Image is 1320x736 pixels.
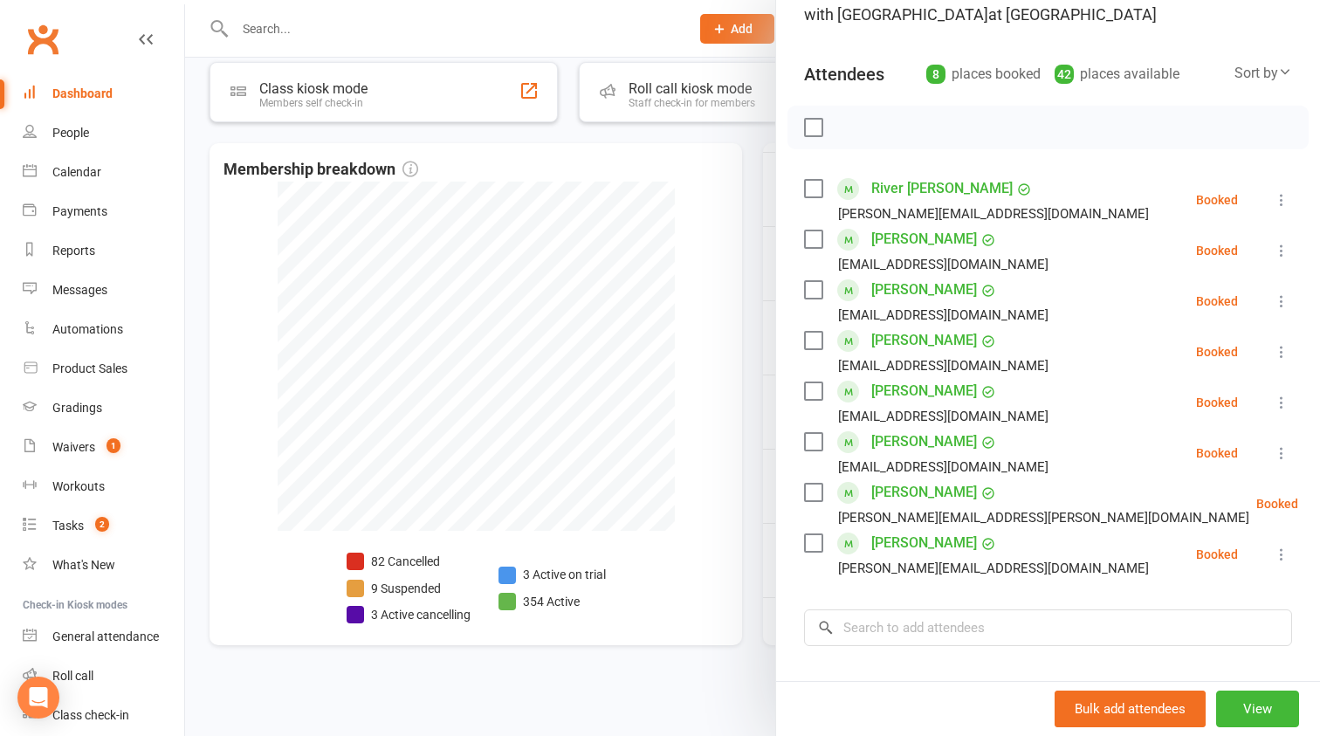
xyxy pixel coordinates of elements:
div: Booked [1196,295,1238,307]
input: Search to add attendees [804,609,1292,646]
div: [EMAIL_ADDRESS][DOMAIN_NAME] [838,304,1048,327]
div: places available [1055,62,1179,86]
a: [PERSON_NAME] [871,377,977,405]
div: Booked [1196,396,1238,409]
div: Attendees [804,62,884,86]
div: People [52,126,89,140]
a: Dashboard [23,74,184,113]
div: Workouts [52,479,105,493]
div: Waivers [52,440,95,454]
div: General attendance [52,629,159,643]
div: [EMAIL_ADDRESS][DOMAIN_NAME] [838,456,1048,478]
div: Reports [52,244,95,258]
a: [PERSON_NAME] [871,327,977,354]
div: Booked [1196,244,1238,257]
a: Gradings [23,389,184,428]
a: Messages [23,271,184,310]
div: [EMAIL_ADDRESS][DOMAIN_NAME] [838,405,1048,428]
a: General attendance kiosk mode [23,617,184,657]
a: Waivers 1 [23,428,184,467]
span: 1 [107,438,120,453]
a: Roll call [23,657,184,696]
div: places booked [926,62,1041,86]
div: Gradings [52,401,102,415]
a: Class kiosk mode [23,696,184,735]
div: Class check-in [52,708,129,722]
a: People [23,113,184,153]
div: [EMAIL_ADDRESS][DOMAIN_NAME] [838,253,1048,276]
div: Automations [52,322,123,336]
a: Workouts [23,467,184,506]
div: [PERSON_NAME][EMAIL_ADDRESS][DOMAIN_NAME] [838,557,1149,580]
a: [PERSON_NAME] [871,428,977,456]
a: River [PERSON_NAME] [871,175,1013,203]
span: 2 [95,517,109,532]
div: Tasks [52,519,84,533]
a: [PERSON_NAME] [871,529,977,557]
a: Clubworx [21,17,65,61]
a: Payments [23,192,184,231]
div: Booked [1196,194,1238,206]
button: View [1216,691,1299,727]
a: Tasks 2 [23,506,184,546]
a: Automations [23,310,184,349]
div: Messages [52,283,107,297]
div: Booked [1196,548,1238,561]
a: Product Sales [23,349,184,389]
div: Product Sales [52,361,127,375]
a: [PERSON_NAME] [871,478,977,506]
button: Bulk add attendees [1055,691,1206,727]
div: [PERSON_NAME][EMAIL_ADDRESS][DOMAIN_NAME] [838,203,1149,225]
div: Sort by [1234,62,1292,85]
a: Calendar [23,153,184,192]
div: Booked [1196,346,1238,358]
div: 42 [1055,65,1074,84]
span: at [GEOGRAPHIC_DATA] [988,5,1157,24]
a: What's New [23,546,184,585]
a: [PERSON_NAME] [871,276,977,304]
div: Open Intercom Messenger [17,677,59,719]
div: Booked [1256,498,1298,510]
div: Calendar [52,165,101,179]
div: [PERSON_NAME][EMAIL_ADDRESS][PERSON_NAME][DOMAIN_NAME] [838,506,1249,529]
div: Dashboard [52,86,113,100]
div: Payments [52,204,107,218]
div: Booked [1196,447,1238,459]
div: What's New [52,558,115,572]
a: [PERSON_NAME] [871,225,977,253]
div: Roll call [52,669,93,683]
div: 8 [926,65,945,84]
div: [EMAIL_ADDRESS][DOMAIN_NAME] [838,354,1048,377]
span: with [GEOGRAPHIC_DATA] [804,5,988,24]
a: Reports [23,231,184,271]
